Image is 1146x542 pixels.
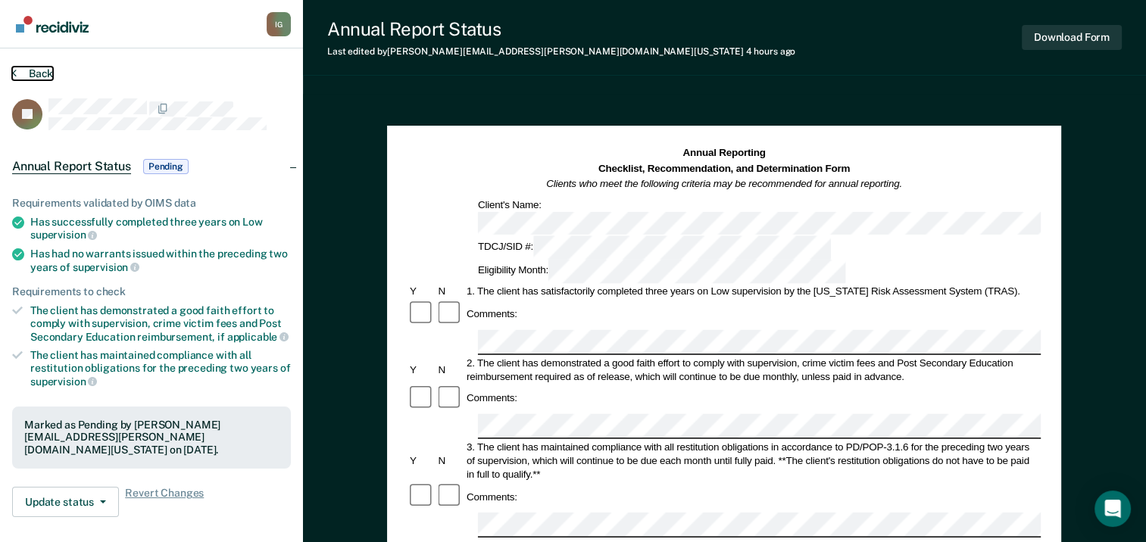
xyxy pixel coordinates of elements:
[30,349,291,388] div: The client has maintained compliance with all restitution obligations for the preceding two years of
[547,178,903,189] em: Clients who meet the following criteria may be recommended for annual reporting.
[464,356,1041,383] div: 2. The client has demonstrated a good faith effort to comply with supervision, crime victim fees ...
[1022,25,1122,50] button: Download Form
[30,304,291,343] div: The client has demonstrated a good faith effort to comply with supervision, crime victim fees and...
[683,148,766,159] strong: Annual Reporting
[408,363,436,376] div: Y
[464,391,520,405] div: Comments:
[12,67,53,80] button: Back
[464,440,1041,481] div: 3. The client has maintained compliance with all restitution obligations in accordance to PD/POP-...
[598,163,850,174] strong: Checklist, Recommendation, and Determination Form
[12,285,291,298] div: Requirements to check
[30,248,291,273] div: Has had no warrants issued within the preceding two years of
[464,307,520,321] div: Comments:
[436,363,464,376] div: N
[227,331,289,343] span: applicable
[125,487,204,517] span: Revert Changes
[12,159,131,174] span: Annual Report Status
[436,285,464,298] div: N
[408,453,436,467] div: Y
[476,236,833,260] div: TDCJ/SID #:
[30,375,97,388] span: supervision
[267,12,291,36] div: I G
[464,490,520,503] div: Comments:
[30,229,97,241] span: supervision
[476,260,848,283] div: Eligibility Month:
[143,159,189,174] span: Pending
[327,18,795,40] div: Annual Report Status
[73,261,139,273] span: supervision
[327,46,795,57] div: Last edited by [PERSON_NAME][EMAIL_ADDRESS][PERSON_NAME][DOMAIN_NAME][US_STATE]
[16,16,89,33] img: Recidiviz
[30,216,291,241] div: Has successfully completed three years on Low
[24,419,279,456] div: Marked as Pending by [PERSON_NAME][EMAIL_ADDRESS][PERSON_NAME][DOMAIN_NAME][US_STATE] on [DATE].
[436,453,464,467] div: N
[12,197,291,210] div: Requirements validated by OIMS data
[1094,491,1131,527] div: Open Intercom Messenger
[267,12,291,36] button: Profile dropdown button
[746,46,796,57] span: 4 hours ago
[408,285,436,298] div: Y
[12,487,119,517] button: Update status
[464,285,1041,298] div: 1. The client has satisfactorily completed three years on Low supervision by the [US_STATE] Risk ...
